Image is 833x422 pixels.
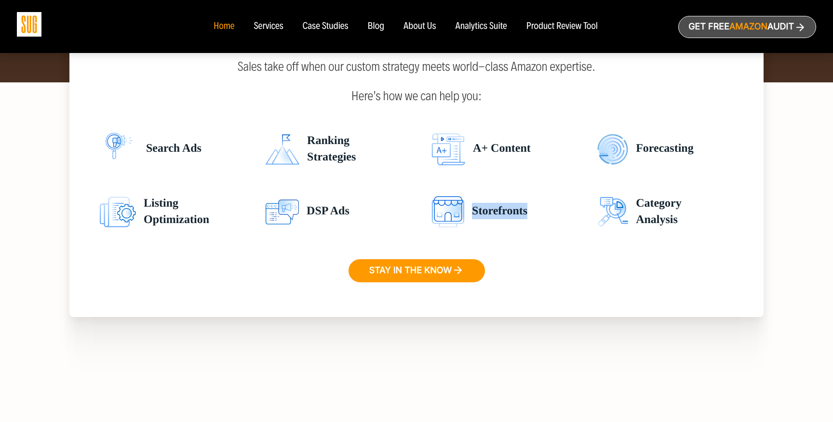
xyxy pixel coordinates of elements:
[597,132,628,166] img: Search ads
[597,195,628,229] img: Search ads
[138,132,202,166] span: Search Ads
[93,81,740,103] p: Here’s how we can help you:
[431,132,465,166] img: Search ads
[678,16,816,38] a: Get freeAmazonAudit
[368,21,385,32] a: Blog
[465,132,531,166] span: A+ Content
[349,259,485,282] a: Stay in the know
[729,22,767,32] span: Amazon
[100,132,138,166] img: Search ads
[100,195,136,229] img: Search ads
[464,195,527,229] span: Storefronts
[214,21,234,32] a: Home
[136,195,209,229] span: Listing Optimization
[254,21,283,32] a: Services
[93,60,740,74] p: Sales take off when our custom strategy meets world-class Amazon expertise.
[266,195,299,229] img: Search ads
[299,195,349,229] span: DSP Ads
[17,12,41,37] img: Sug
[526,21,598,32] a: Product Review Tool
[431,195,464,229] img: Search ads
[456,21,507,32] a: Analytics Suite
[266,132,299,166] img: Search ads
[303,21,349,32] a: Case Studies
[403,21,436,32] a: About Us
[628,132,694,166] span: Forecasting
[628,195,682,229] span: Category Analysis
[299,132,356,166] span: Ranking Strategies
